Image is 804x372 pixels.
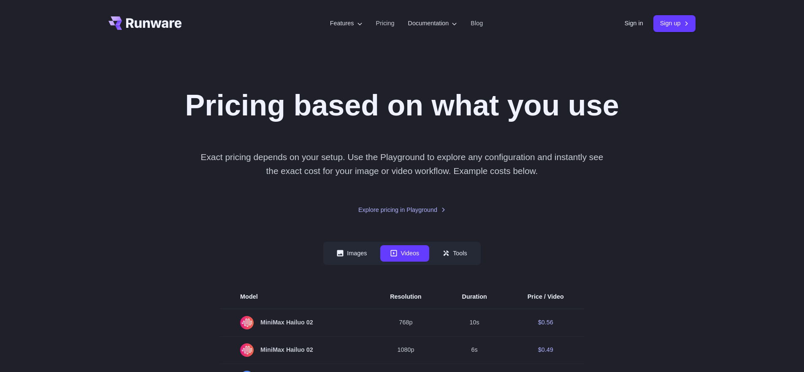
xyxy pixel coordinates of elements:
[625,19,643,28] a: Sign in
[380,245,429,262] button: Videos
[408,19,457,28] label: Documentation
[330,19,363,28] label: Features
[185,88,619,123] h1: Pricing based on what you use
[240,316,349,329] span: MiniMax Hailuo 02
[370,336,441,364] td: 1080p
[240,343,349,357] span: MiniMax Hailuo 02
[507,309,584,337] td: $0.56
[108,16,182,30] a: Go to /
[370,309,441,337] td: 768p
[507,285,584,309] th: Price / Video
[653,15,696,32] a: Sign up
[358,205,446,215] a: Explore pricing in Playground
[471,19,483,28] a: Blog
[507,336,584,364] td: $0.49
[327,245,377,262] button: Images
[442,336,507,364] td: 6s
[376,19,395,28] a: Pricing
[442,309,507,337] td: 10s
[370,285,441,309] th: Resolution
[442,285,507,309] th: Duration
[433,245,477,262] button: Tools
[220,285,370,309] th: Model
[196,150,607,178] p: Exact pricing depends on your setup. Use the Playground to explore any configuration and instantl...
